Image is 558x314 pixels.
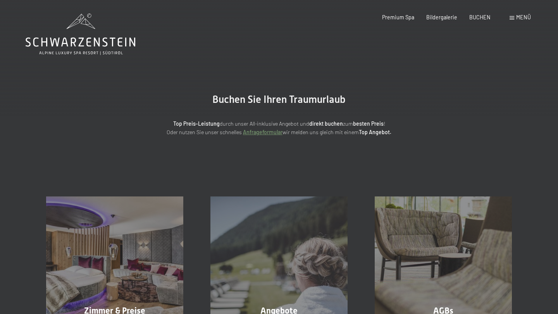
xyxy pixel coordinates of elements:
[469,14,491,20] a: BUCHEN
[359,129,391,135] strong: Top Angebot.
[212,94,346,105] span: Buchen Sie Ihren Traumurlaub
[382,14,414,20] a: Premium Spa
[173,120,220,127] strong: Top Preis-Leistung
[108,119,449,137] p: durch unser All-inklusive Angebot und zum ! Oder nutzen Sie unser schnelles wir melden uns gleich...
[243,129,282,135] a: Anfrageformular
[516,14,531,20] span: Menü
[426,14,457,20] a: Bildergalerie
[353,120,384,127] strong: besten Preis
[309,120,343,127] strong: direkt buchen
